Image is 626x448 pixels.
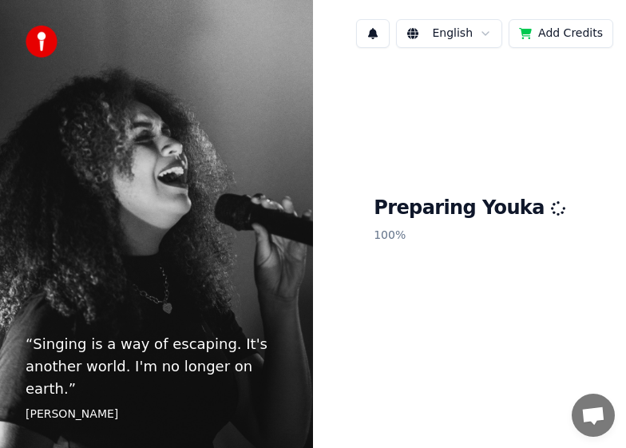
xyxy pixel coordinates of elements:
p: “ Singing is a way of escaping. It's another world. I'm no longer on earth. ” [26,333,287,400]
div: Open chat [572,394,615,437]
h1: Preparing Youka [374,196,565,221]
p: 100 % [374,221,565,250]
footer: [PERSON_NAME] [26,406,287,422]
button: Add Credits [509,19,613,48]
img: youka [26,26,57,57]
